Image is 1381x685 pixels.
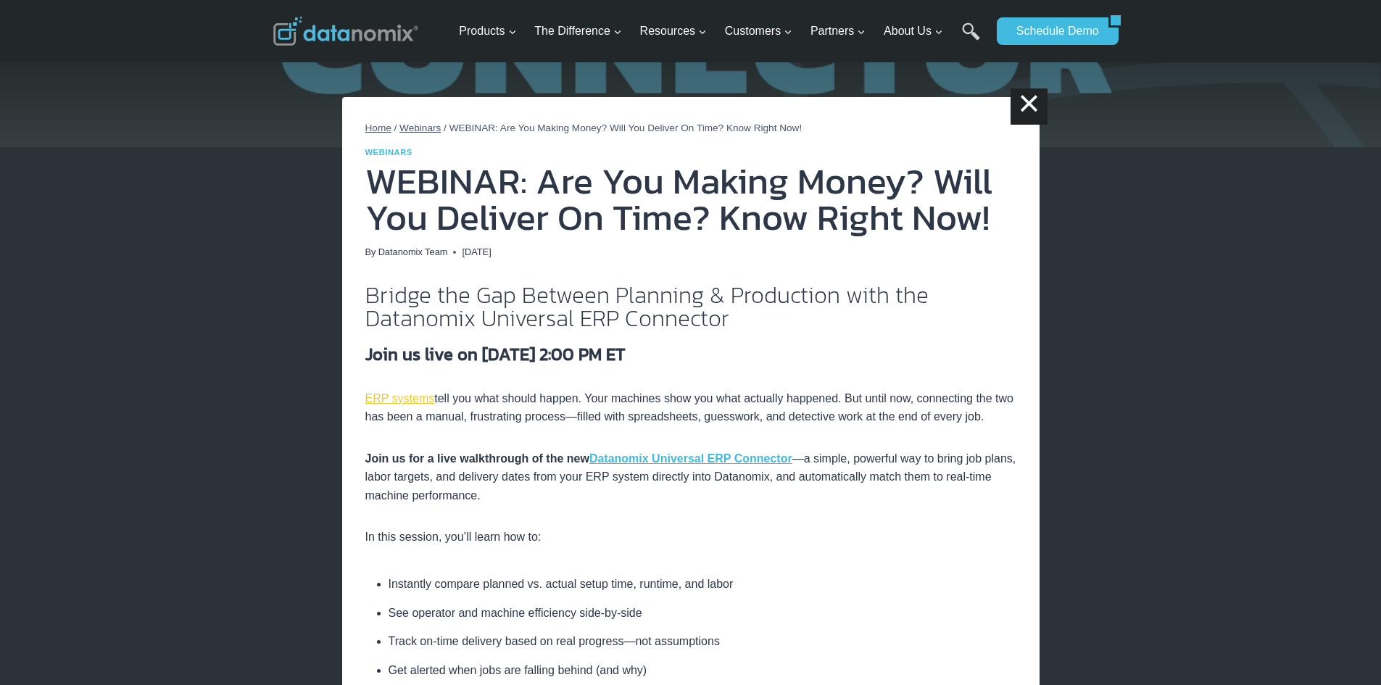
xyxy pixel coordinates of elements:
p: —a simple, powerful way to bring job plans, labor targets, and delivery dates from your ERP syste... [365,449,1016,505]
a: Webinars [399,123,441,133]
h2: Bridge the Gap Between Planning & Production with the Datanomix Universal ERP Connector [365,283,1016,330]
a: Webinars [365,148,412,157]
img: Datanomix [273,17,418,46]
span: By [365,245,376,260]
span: Resources [640,22,707,41]
a: Terms [45,292,62,300]
a: × [1011,88,1047,125]
a: Datanomix Universal ERP Connector [589,452,792,465]
nav: Breadcrumbs [365,120,1016,136]
a: ERP systems [365,392,435,404]
p: tell you what should happen. Your machines show you what actually happened. But until now, connec... [365,389,1016,426]
a: Datanomix Team [378,246,448,257]
strong: Join us for a live walkthrough of the new [365,452,792,465]
time: [DATE] [462,245,491,260]
a: Search [962,22,980,55]
span: Last Name [325,49,372,62]
h1: WEBINAR: Are You Making Money? Will You Deliver On Time? Know Right Now! [365,163,1016,236]
span: WEBINAR: Are You Making Money? Will You Deliver On Time? Know Right Now! [449,123,803,133]
strong: Join us live on [DATE] 2:00 PM ET [365,341,626,367]
span: Partners [810,22,866,41]
a: Schedule Demo [997,17,1108,45]
span: Phone number [325,109,391,122]
p: In this session, you’ll learn how to: [365,528,1016,547]
nav: Primary Navigation [453,8,990,55]
span: About Us [884,22,943,41]
span: / [394,123,397,133]
a: Home [365,123,391,133]
span: The Difference [534,22,622,41]
span: Products [459,22,516,41]
span: Customers [725,22,792,41]
a: Privacy Policy [72,292,108,300]
span: / [444,123,447,133]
